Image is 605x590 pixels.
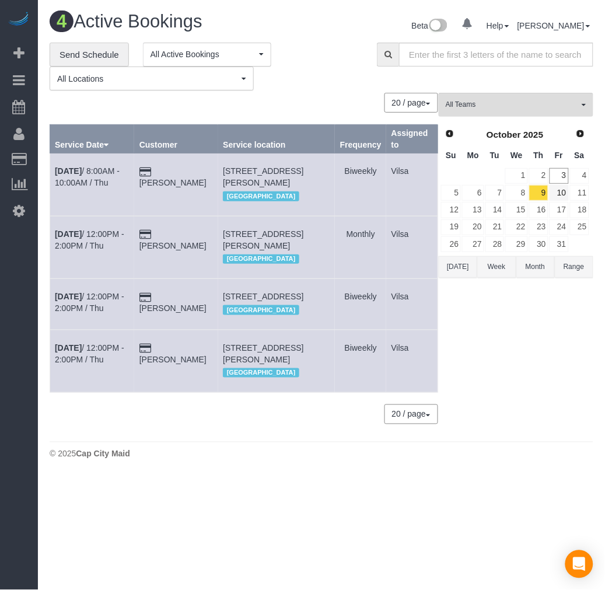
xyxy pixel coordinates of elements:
td: Schedule date [50,153,135,216]
th: Service location [218,125,335,153]
span: [GEOGRAPHIC_DATA] [223,368,299,378]
td: Assigned to [386,216,438,278]
button: All Teams [439,93,593,117]
td: Assigned to [386,279,438,330]
a: 8 [505,185,527,201]
span: October [487,130,521,139]
span: [GEOGRAPHIC_DATA] [223,305,299,315]
a: Prev [442,126,458,142]
td: Schedule date [50,330,135,392]
a: 21 [485,219,505,235]
span: Monday [467,151,479,160]
a: 29 [505,236,527,252]
span: Wednesday [510,151,523,160]
div: Location [223,188,330,204]
button: 20 / page [384,93,438,113]
span: [STREET_ADDRESS][PERSON_NAME] [223,343,303,364]
div: Location [223,365,330,380]
a: [PERSON_NAME] [139,178,207,187]
ol: All Teams [439,93,593,111]
a: [PERSON_NAME] [139,355,207,364]
button: 20 / page [384,404,438,424]
th: Service Date [50,125,135,153]
td: Frequency [335,330,386,392]
span: All Active Bookings [151,48,256,60]
a: 12 [441,202,461,218]
b: [DATE] [55,229,82,239]
a: 11 [570,185,589,201]
button: All Active Bookings [143,43,271,67]
a: [PERSON_NAME] [517,21,590,30]
td: Service location [218,330,335,392]
span: [STREET_ADDRESS][PERSON_NAME] [223,166,303,187]
td: Frequency [335,279,386,330]
a: Beta [412,21,448,30]
strong: Cap City Maid [76,449,130,459]
i: Credit Card Payment [139,294,151,302]
button: Month [516,256,555,278]
a: 16 [529,202,548,218]
a: 28 [485,236,505,252]
span: [STREET_ADDRESS] [223,292,303,301]
th: Frequency [335,125,386,153]
td: Customer [134,216,218,278]
a: 22 [505,219,527,235]
span: 4 [50,11,74,32]
i: Credit Card Payment [139,344,151,352]
td: Service location [218,279,335,330]
b: [DATE] [55,292,82,301]
button: All Locations [50,67,254,90]
img: New interface [428,19,447,34]
td: Schedule date [50,279,135,330]
div: © 2025 [50,448,593,460]
span: [STREET_ADDRESS][PERSON_NAME] [223,229,303,250]
a: 27 [462,236,484,252]
a: 20 [462,219,484,235]
img: Automaid Logo [7,12,30,28]
th: Customer [134,125,218,153]
nav: Pagination navigation [385,404,438,424]
button: Week [477,256,516,278]
span: Prev [445,129,454,138]
a: 1 [505,168,527,184]
a: 19 [441,219,461,235]
button: [DATE] [439,256,477,278]
a: Send Schedule [50,43,129,67]
td: Customer [134,153,218,216]
a: Next [572,126,589,142]
span: Friday [555,151,563,160]
span: Tuesday [490,151,499,160]
div: Location [223,302,330,317]
a: 6 [462,185,484,201]
span: Next [576,129,585,138]
span: Thursday [534,151,544,160]
div: Location [223,252,330,267]
td: Assigned to [386,330,438,392]
td: Assigned to [386,153,438,216]
a: 24 [550,219,569,235]
a: 4 [570,168,589,184]
a: [PERSON_NAME] [139,241,207,250]
span: [GEOGRAPHIC_DATA] [223,191,299,201]
a: 23 [529,219,548,235]
a: 3 [550,168,569,184]
h1: Active Bookings [50,12,313,32]
a: 7 [485,185,505,201]
a: [DATE]/ 12:00PM - 2:00PM / Thu [55,229,124,250]
a: 15 [505,202,527,218]
td: Customer [134,330,218,392]
span: Sunday [446,151,456,160]
a: 18 [570,202,589,218]
a: 17 [550,202,569,218]
a: 30 [529,236,548,252]
a: 13 [462,202,484,218]
i: Credit Card Payment [139,231,151,239]
input: Enter the first 3 letters of the name to search [399,43,593,67]
span: [GEOGRAPHIC_DATA] [223,254,299,264]
td: Customer [134,279,218,330]
a: 14 [485,202,505,218]
a: 25 [570,219,589,235]
a: 26 [441,236,461,252]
